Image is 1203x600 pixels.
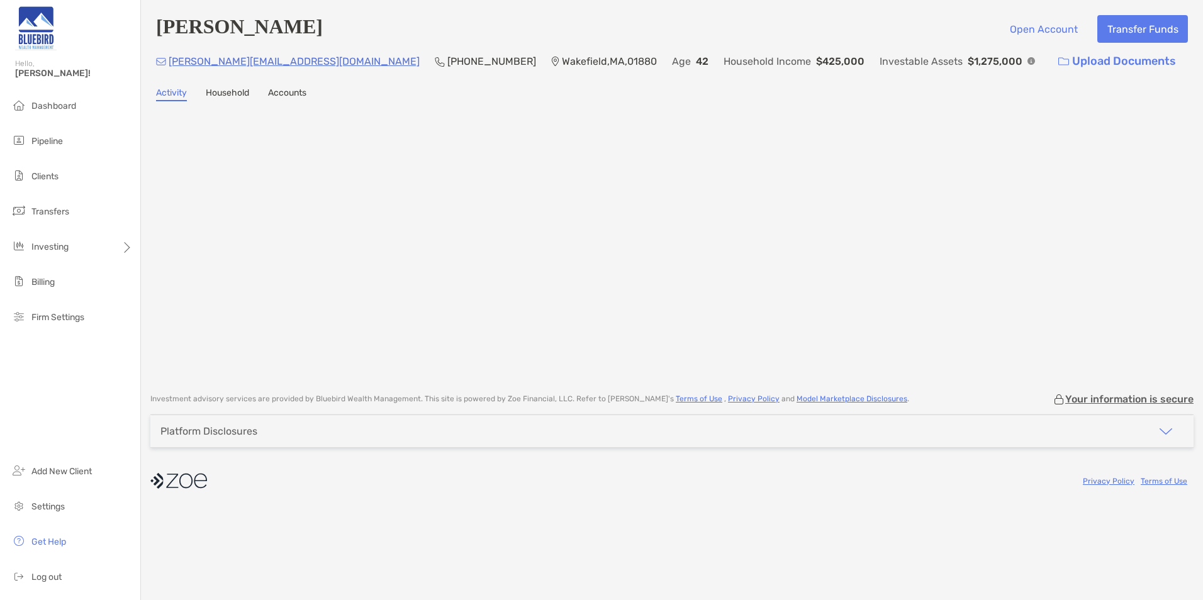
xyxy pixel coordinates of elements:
p: $425,000 [816,53,864,69]
img: Phone Icon [435,57,445,67]
p: Investable Assets [880,53,963,69]
img: logout icon [11,569,26,584]
img: Email Icon [156,58,166,65]
img: icon arrow [1158,424,1173,439]
h4: [PERSON_NAME] [156,15,323,43]
a: Accounts [268,87,306,101]
img: pipeline icon [11,133,26,148]
a: Household [206,87,249,101]
span: Transfers [31,206,69,217]
img: get-help icon [11,533,26,548]
span: Pipeline [31,136,63,147]
a: Activity [156,87,187,101]
img: billing icon [11,274,26,289]
a: Privacy Policy [728,394,780,403]
img: button icon [1058,57,1069,66]
img: company logo [150,467,207,495]
span: Settings [31,501,65,512]
a: Upload Documents [1050,48,1184,75]
span: Billing [31,277,55,287]
p: Your information is secure [1065,393,1194,405]
img: Zoe Logo [15,5,57,50]
img: dashboard icon [11,97,26,113]
span: [PERSON_NAME]! [15,68,133,79]
span: Add New Client [31,466,92,477]
a: Privacy Policy [1083,477,1134,486]
span: Log out [31,572,62,582]
button: Transfer Funds [1097,15,1188,43]
img: firm-settings icon [11,309,26,324]
span: Clients [31,171,59,182]
img: clients icon [11,168,26,183]
p: Investment advisory services are provided by Bluebird Wealth Management . This site is powered by... [150,394,909,404]
span: Get Help [31,536,66,547]
img: investing icon [11,238,26,253]
p: [PERSON_NAME][EMAIL_ADDRESS][DOMAIN_NAME] [169,53,420,69]
img: add_new_client icon [11,463,26,478]
a: Terms of Use [676,394,722,403]
p: 42 [696,53,708,69]
span: Firm Settings [31,312,84,323]
p: Household Income [724,53,811,69]
button: Open Account [1000,15,1087,43]
p: $1,275,000 [968,53,1022,69]
span: Investing [31,242,69,252]
img: settings icon [11,498,26,513]
p: Wakefield , MA , 01880 [562,53,657,69]
img: Info Icon [1027,57,1035,65]
p: Age [672,53,691,69]
p: [PHONE_NUMBER] [447,53,536,69]
img: transfers icon [11,203,26,218]
div: Platform Disclosures [160,425,257,437]
a: Model Marketplace Disclosures [797,394,907,403]
img: Location Icon [551,57,559,67]
span: Dashboard [31,101,76,111]
a: Terms of Use [1141,477,1187,486]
